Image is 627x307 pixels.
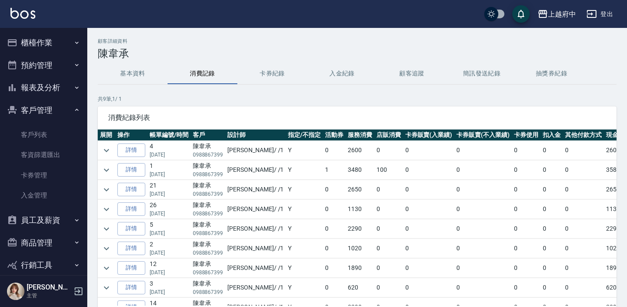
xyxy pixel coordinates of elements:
[454,180,512,199] td: 0
[117,261,145,275] a: 詳情
[563,141,604,160] td: 0
[147,130,191,141] th: 帳單編號/時間
[147,160,191,180] td: 1
[512,239,541,258] td: 0
[191,180,226,199] td: 陳韋承
[3,99,84,122] button: 客戶管理
[147,259,191,278] td: 12
[512,180,541,199] td: 0
[512,141,541,160] td: 0
[403,278,455,297] td: 0
[286,160,323,180] td: Y
[7,283,24,300] img: Person
[108,113,606,122] span: 消費紀錄列表
[323,180,346,199] td: 0
[454,141,512,160] td: 0
[517,63,586,84] button: 抽獎券紀錄
[237,63,307,84] button: 卡券紀錄
[100,183,113,196] button: expand row
[117,183,145,196] a: 詳情
[286,219,323,239] td: Y
[454,130,512,141] th: 卡券販賣(不入業績)
[191,278,226,297] td: 陳韋承
[117,242,145,255] a: 詳情
[115,130,147,141] th: 操作
[403,239,455,258] td: 0
[117,163,145,177] a: 詳情
[403,200,455,219] td: 0
[3,76,84,99] button: 報表及分析
[286,141,323,160] td: Y
[193,210,223,218] p: 0988867399
[512,259,541,278] td: 0
[191,219,226,239] td: 陳韋承
[225,278,286,297] td: [PERSON_NAME] / /1
[225,200,286,219] td: [PERSON_NAME] / /1
[191,200,226,219] td: 陳韋承
[100,222,113,235] button: expand row
[225,259,286,278] td: [PERSON_NAME] / /1
[100,144,113,157] button: expand row
[286,130,323,141] th: 指定/不指定
[346,219,374,239] td: 2290
[193,190,223,198] p: 0988867399
[563,180,604,199] td: 0
[150,151,188,159] p: [DATE]
[225,141,286,160] td: [PERSON_NAME] / /1
[150,249,188,257] p: [DATE]
[3,209,84,232] button: 員工及薪資
[150,210,188,218] p: [DATE]
[286,278,323,297] td: Y
[98,63,168,84] button: 基本資料
[346,200,374,219] td: 1130
[117,281,145,294] a: 詳情
[286,180,323,199] td: Y
[403,160,455,180] td: 0
[193,229,223,237] p: 0988867399
[548,9,576,20] div: 上越府中
[27,292,71,300] p: 主管
[454,239,512,258] td: 0
[193,171,223,178] p: 0988867399
[98,38,617,44] h2: 顧客詳細資料
[403,130,455,141] th: 卡券販賣(入業績)
[98,95,617,103] p: 共 9 筆, 1 / 1
[512,130,541,141] th: 卡券使用
[10,8,35,19] img: Logo
[193,151,223,159] p: 0988867399
[346,130,374,141] th: 服務消費
[100,164,113,177] button: expand row
[191,259,226,278] td: 陳韋承
[512,5,530,23] button: save
[374,180,403,199] td: 0
[3,185,84,205] a: 入金管理
[563,160,604,180] td: 0
[193,288,223,296] p: 0988867399
[100,281,113,294] button: expand row
[346,239,374,258] td: 1020
[346,259,374,278] td: 1890
[147,278,191,297] td: 3
[512,219,541,239] td: 0
[117,143,145,157] a: 詳情
[307,63,377,84] button: 入金紀錄
[563,239,604,258] td: 0
[168,63,237,84] button: 消費記錄
[374,160,403,180] td: 100
[563,130,604,141] th: 其他付款方式
[374,141,403,160] td: 0
[323,278,346,297] td: 0
[403,141,455,160] td: 0
[454,219,512,239] td: 0
[323,200,346,219] td: 0
[374,259,403,278] td: 0
[346,160,374,180] td: 3480
[191,239,226,258] td: 陳韋承
[541,180,563,199] td: 0
[323,219,346,239] td: 0
[100,262,113,275] button: expand row
[541,278,563,297] td: 0
[3,165,84,185] a: 卡券管理
[323,259,346,278] td: 0
[583,6,617,22] button: 登出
